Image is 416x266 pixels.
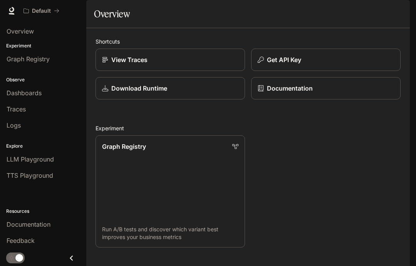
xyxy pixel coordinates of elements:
[20,3,63,19] button: All workspaces
[102,142,146,151] p: Graph Registry
[111,55,148,64] p: View Traces
[96,135,245,247] a: Graph RegistryRun A/B tests and discover which variant best improves your business metrics
[267,84,313,93] p: Documentation
[267,55,301,64] p: Get API Key
[251,77,401,99] a: Documentation
[96,49,245,71] a: View Traces
[102,226,238,241] p: Run A/B tests and discover which variant best improves your business metrics
[96,77,245,99] a: Download Runtime
[94,6,130,22] h1: Overview
[111,84,167,93] p: Download Runtime
[32,8,51,14] p: Default
[251,49,401,71] button: Get API Key
[96,37,401,45] h2: Shortcuts
[96,124,401,132] h2: Experiment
